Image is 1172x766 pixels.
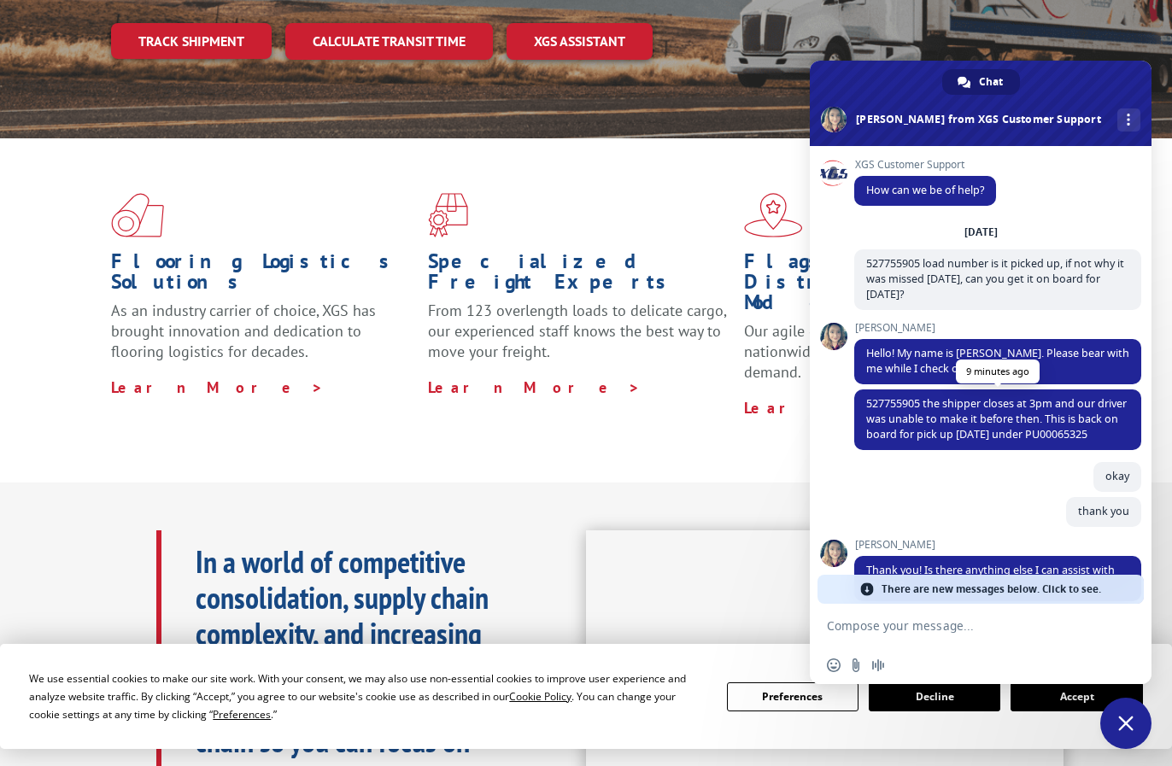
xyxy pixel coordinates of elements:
a: Calculate transit time [285,23,493,60]
span: Chat [979,69,1003,95]
button: Decline [869,682,1000,711]
span: [PERSON_NAME] [854,539,1141,551]
span: XGS Customer Support [854,159,996,171]
div: [DATE] [964,227,998,237]
a: Learn More > [111,377,324,397]
img: xgs-icon-total-supply-chain-intelligence-red [111,193,164,237]
img: xgs-icon-focused-on-flooring-red [428,193,468,237]
div: Close chat [1100,698,1151,749]
h1: Flooring Logistics Solutions [111,251,415,301]
div: More channels [1117,108,1140,132]
button: Accept [1011,682,1142,711]
span: Cookie Policy [509,689,571,704]
span: [PERSON_NAME] [854,322,1141,334]
a: XGS ASSISTANT [507,23,653,60]
span: Preferences [213,707,271,722]
p: From 123 overlength loads to delicate cargo, our experienced staff knows the best way to move you... [428,301,732,377]
a: Learn More > [428,377,641,397]
h1: Flagship Distribution Model [744,251,1048,321]
span: Insert an emoji [827,658,841,672]
span: Our agile distribution network gives you nationwide inventory management on demand. [744,321,1011,382]
span: As an industry carrier of choice, XGS has brought innovation and dedication to flooring logistics... [111,301,376,361]
span: Send a file [849,658,863,672]
span: 527755905 the shipper closes at 3pm and our driver was unable to make it before then. This is bac... [866,396,1127,441]
div: We use essential cookies to make our site work. With your consent, we may also use non-essential ... [29,670,706,723]
span: How can we be of help? [866,183,984,197]
span: thank you [1078,504,1129,518]
span: There are new messages below. Click to see. [882,575,1101,604]
span: 527755905 load number is it picked up, if not why it was missed [DATE], can you get it on board f... [866,256,1124,301]
div: Chat [942,69,1020,95]
span: Audio message [871,658,885,672]
textarea: Compose your message... [827,618,1097,634]
a: Track shipment [111,23,272,59]
span: Hello! My name is [PERSON_NAME]. Please bear with me while I check on this for you [866,346,1129,376]
button: Preferences [727,682,858,711]
span: Thank you! Is there anything else I can assist with [DATE]? [866,563,1115,593]
h1: Specialized Freight Experts [428,251,732,301]
span: okay [1105,469,1129,483]
img: xgs-icon-flagship-distribution-model-red [744,193,803,237]
a: Learn More > [744,398,957,418]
